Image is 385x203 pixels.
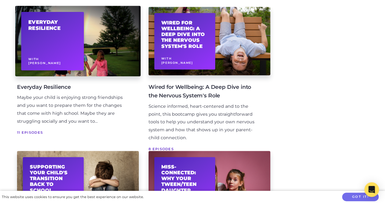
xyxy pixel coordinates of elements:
h4: Everyday Resilience [17,83,129,91]
h2: Miss-Connected: Why your tween/teen daughter needs you [161,164,208,199]
div: Maybe your child is enjoying strong friendships and you want to prepare them for the changes that... [17,94,129,125]
h4: Wired for Wellbeing: A Deep Dive into the Nervous System's Role [149,83,261,100]
span: With [161,57,172,60]
span: [PERSON_NAME] [161,61,193,64]
button: Got it! [342,193,379,201]
h2: Wired for Wellbeing: A Deep Dive into the Nervous System's Role [161,20,208,49]
div: This website uses cookies to ensure you get the best experience on our website. [2,194,144,200]
div: Science informed, heart-centered and to the point, this bootcamp gives you straightforward tools ... [149,103,261,142]
h2: Supporting Your Child's Transition Back To School [30,164,77,193]
span: [PERSON_NAME] [28,62,61,65]
div: Open Intercom Messenger [364,182,379,197]
a: Wired for Wellbeing: A Deep Dive into the Nervous System's Role With[PERSON_NAME] Wired for Wellb... [149,7,270,151]
span: 8 Episodes [149,146,261,152]
span: 11 Episodes [17,129,129,136]
span: With [28,57,39,61]
h2: Everyday Resilience [28,19,77,31]
a: Everyday Resilience With[PERSON_NAME] Everyday Resilience Maybe your child is enjoying strong fri... [17,7,139,151]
